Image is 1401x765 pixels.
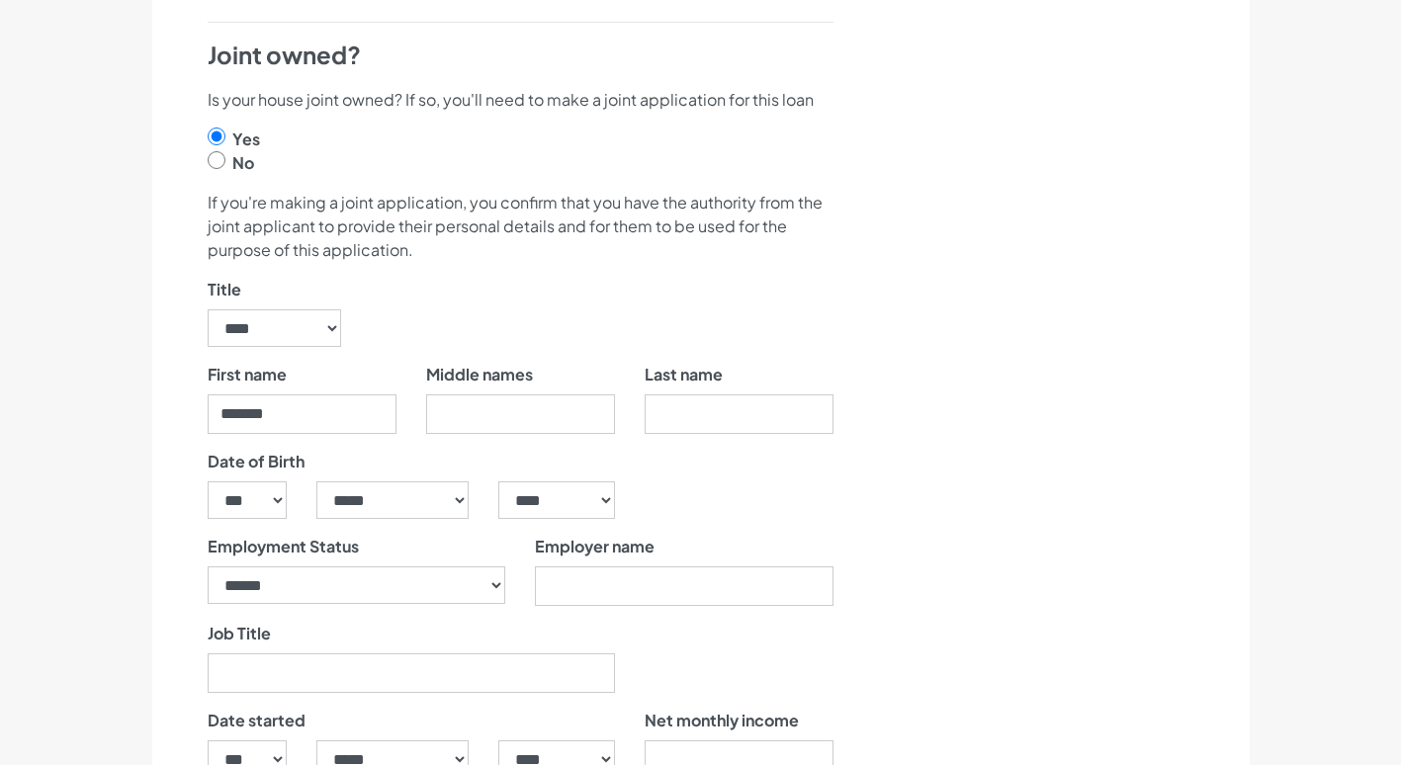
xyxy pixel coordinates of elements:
[208,709,306,732] label: Date started
[426,363,533,386] label: Middle names
[208,363,287,386] label: First name
[645,709,799,732] label: Net monthly income
[645,363,723,386] label: Last name
[208,450,305,473] label: Date of Birth
[208,88,833,112] p: Is your house joint owned? If so, you'll need to make a joint application for this loan
[208,278,241,301] label: Title
[208,622,271,645] label: Job Title
[535,535,655,558] label: Employer name
[232,151,254,175] label: No
[208,39,833,72] h4: Joint owned?
[232,127,260,151] label: Yes
[208,535,359,558] label: Employment Status
[208,191,833,262] p: If you're making a joint application, you confirm that you have the authority from the joint appl...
